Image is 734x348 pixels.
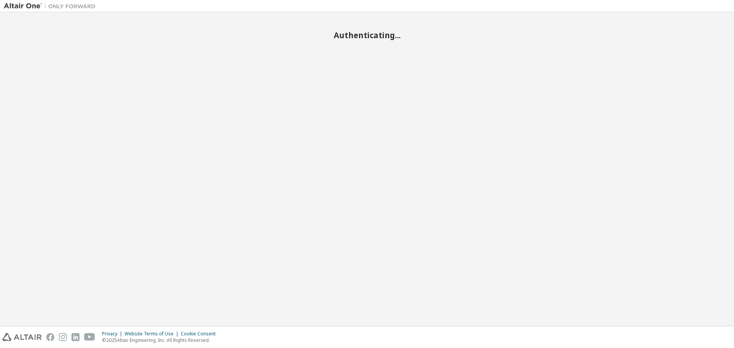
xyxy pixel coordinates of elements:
img: Altair One [4,2,99,10]
div: Cookie Consent [181,331,220,337]
img: facebook.svg [46,333,54,341]
img: youtube.svg [84,333,95,341]
p: © 2025 Altair Engineering, Inc. All Rights Reserved. [102,337,220,343]
div: Privacy [102,331,125,337]
img: altair_logo.svg [2,333,42,341]
h2: Authenticating... [4,30,730,40]
img: linkedin.svg [71,333,80,341]
div: Website Terms of Use [125,331,181,337]
img: instagram.svg [59,333,67,341]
